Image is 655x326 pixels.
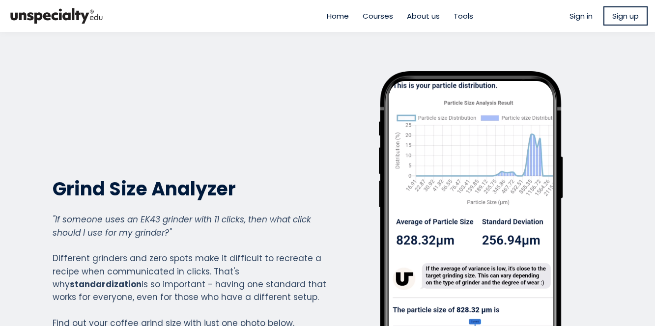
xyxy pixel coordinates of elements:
a: Home [327,10,349,22]
a: Courses [363,10,393,22]
a: Sign up [603,6,648,26]
a: About us [407,10,440,22]
em: "If someone uses an EK43 grinder with 11 clicks, then what click should I use for my grinder?" [53,214,311,238]
span: Sign up [612,10,639,22]
img: bc390a18feecddb333977e298b3a00a1.png [7,4,106,28]
a: Sign in [570,10,593,22]
strong: standardization [70,278,142,290]
a: Tools [454,10,473,22]
h2: Grind Size Analyzer [53,177,327,201]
